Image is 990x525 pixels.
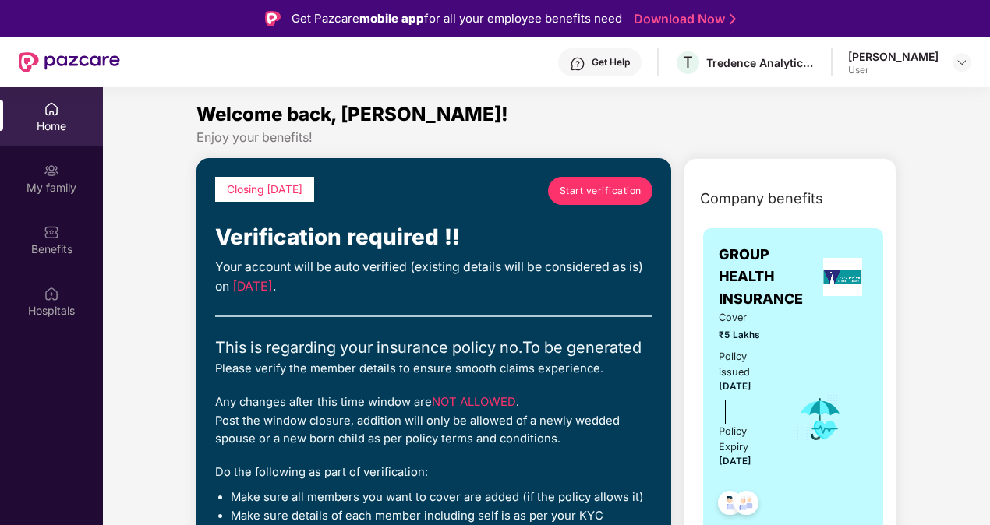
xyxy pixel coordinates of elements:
img: svg+xml;base64,PHN2ZyBpZD0iRHJvcGRvd24tMzJ4MzIiIHhtbG5zPSJodHRwOi8vd3d3LnczLm9yZy8yMDAwL3N2ZyIgd2... [956,56,968,69]
span: Welcome back, [PERSON_NAME]! [196,103,508,125]
img: insurerLogo [823,258,862,296]
img: Stroke [730,11,736,27]
img: svg+xml;base64,PHN2ZyBpZD0iSGVscC0zMngzMiIgeG1sbnM9Imh0dHA6Ly93d3cudzMub3JnLzIwMDAvc3ZnIiB3aWR0aD... [570,56,585,72]
span: Start verification [560,183,642,198]
li: Make sure all members you want to cover are added (if the policy allows it) [231,490,652,506]
img: svg+xml;base64,PHN2ZyB4bWxucz0iaHR0cDovL3d3dy53My5vcmcvMjAwMC9zdmciIHdpZHRoPSI0OC45NDMiIGhlaWdodD... [711,486,749,524]
strong: mobile app [359,11,424,26]
img: New Pazcare Logo [19,52,120,72]
div: Enjoy your benefits! [196,129,896,146]
img: svg+xml;base64,PHN2ZyB4bWxucz0iaHR0cDovL3d3dy53My5vcmcvMjAwMC9zdmciIHdpZHRoPSI0OC45NDMiIGhlaWdodD... [727,486,765,524]
span: ₹5 Lakhs [719,328,774,343]
img: icon [795,393,846,445]
img: svg+xml;base64,PHN2ZyBpZD0iSG9zcGl0YWxzIiB4bWxucz0iaHR0cDovL3d3dy53My5vcmcvMjAwMC9zdmciIHdpZHRoPS... [44,286,59,301]
div: Get Pazcare for all your employee benefits need [292,9,622,28]
span: Closing [DATE] [227,183,302,196]
span: [DATE] [232,279,273,294]
div: Policy issued [719,349,774,380]
div: User [848,64,939,76]
div: Get Help [592,56,630,69]
span: Cover [719,310,774,326]
a: Download Now [634,11,731,27]
a: Start verification [548,177,652,205]
img: svg+xml;base64,PHN2ZyB3aWR0aD0iMjAiIGhlaWdodD0iMjAiIHZpZXdCb3g9IjAgMCAyMCAyMCIgZmlsbD0ibm9uZSIgeG... [44,163,59,178]
div: Your account will be auto verified (existing details will be considered as is) on . [215,258,652,297]
span: T [683,53,693,72]
div: Verification required !! [215,220,652,255]
div: Any changes after this time window are . Post the window closure, addition will only be allowed o... [215,393,652,448]
img: svg+xml;base64,PHN2ZyBpZD0iSG9tZSIgeG1sbnM9Imh0dHA6Ly93d3cudzMub3JnLzIwMDAvc3ZnIiB3aWR0aD0iMjAiIG... [44,101,59,117]
span: [DATE] [719,456,751,467]
img: svg+xml;base64,PHN2ZyBpZD0iQmVuZWZpdHMiIHhtbG5zPSJodHRwOi8vd3d3LnczLm9yZy8yMDAwL3N2ZyIgd2lkdGg9Ij... [44,224,59,240]
span: [DATE] [719,381,751,392]
div: Policy Expiry [719,424,774,455]
img: Logo [265,11,281,26]
div: Tredence Analytics Solutions Private Limited [706,55,815,70]
span: GROUP HEALTH INSURANCE [719,244,817,310]
div: This is regarding your insurance policy no. To be generated [215,336,652,360]
span: NOT ALLOWED [432,395,516,409]
div: Do the following as part of verification: [215,463,652,481]
div: Please verify the member details to ensure smooth claims experience. [215,360,652,378]
span: Company benefits [700,188,823,210]
div: [PERSON_NAME] [848,49,939,64]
